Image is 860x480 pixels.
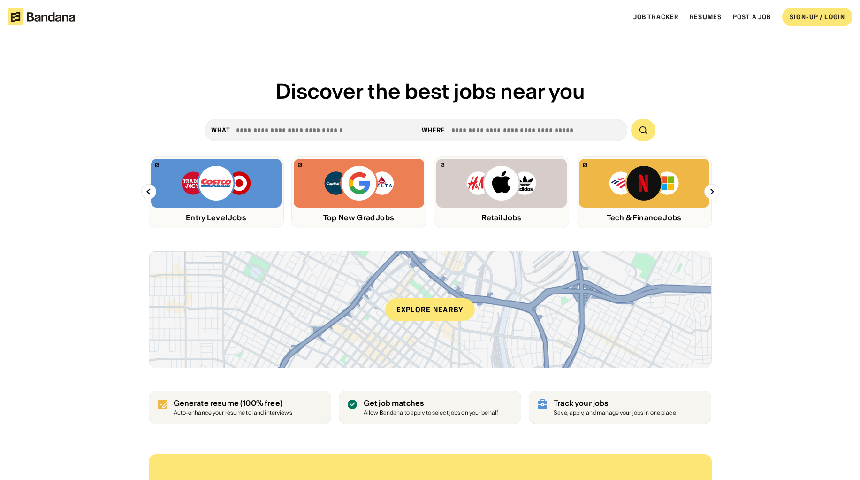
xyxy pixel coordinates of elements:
div: Tech & Finance Jobs [579,213,709,222]
div: Generate resume [174,399,292,408]
div: Explore nearby [385,298,475,321]
div: Get job matches [364,399,498,408]
img: Bandana logo [441,163,444,167]
img: Bandana logotype [8,8,75,25]
a: Job Tracker [633,13,678,21]
div: Track your jobs [554,399,676,408]
div: Entry Level Jobs [151,213,282,222]
a: Resumes [690,13,722,21]
img: Left Arrow [141,184,156,199]
a: Generate resume (100% free)Auto-enhance your resume to land interviews [149,391,331,424]
img: Bandana logo [298,163,302,167]
a: Get job matches Allow Bandana to apply to select jobs on your behalf [339,391,521,424]
img: Bandana logo [155,163,159,167]
span: (100% free) [240,398,282,408]
img: Trader Joe’s, Costco, Target logos [181,164,252,202]
div: SIGN-UP / LOGIN [790,13,845,21]
a: Explore nearby [149,251,711,368]
div: Top New Grad Jobs [294,213,424,222]
span: Discover the best jobs near you [275,78,585,104]
img: Right Arrow [704,184,719,199]
div: what [211,126,230,134]
a: Bandana logoBank of America, Netflix, Microsoft logosTech & Finance Jobs [577,156,712,228]
div: Auto-enhance your resume to land interviews [174,410,292,416]
img: Bank of America, Netflix, Microsoft logos [609,164,679,202]
img: Bandana logo [583,163,587,167]
a: Track your jobs Save, apply, and manage your jobs in one place [529,391,711,424]
img: Capital One, Google, Delta logos [323,164,395,202]
a: Bandana logoH&M, Apply, Adidas logosRetail Jobs [434,156,569,228]
div: Where [422,126,446,134]
img: H&M, Apply, Adidas logos [466,164,537,202]
a: Post a job [733,13,771,21]
a: Bandana logoTrader Joe’s, Costco, Target logosEntry Level Jobs [149,156,284,228]
div: Allow Bandana to apply to select jobs on your behalf [364,410,498,416]
div: Save, apply, and manage your jobs in one place [554,410,676,416]
div: Retail Jobs [436,213,567,222]
a: Bandana logoCapital One, Google, Delta logosTop New Grad Jobs [291,156,426,228]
